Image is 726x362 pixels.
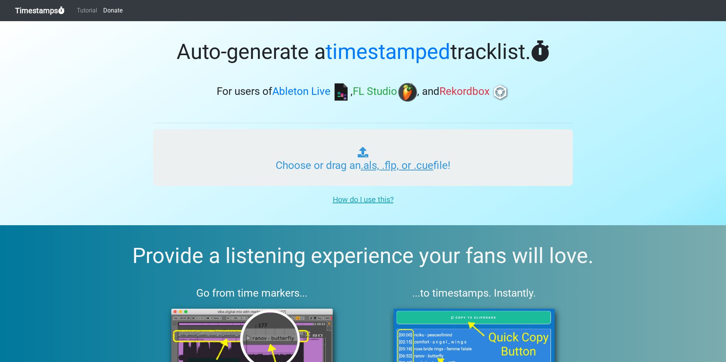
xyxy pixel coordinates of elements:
[353,85,397,98] span: FL Studio
[153,39,573,65] h1: Auto-generate a tracklist.
[15,3,65,18] a: Timestamps
[439,85,490,98] span: Rekordbox
[491,83,510,102] img: rb.png
[332,83,351,102] img: ableton.png
[688,324,717,353] iframe: Drift Widget Chat Controller
[100,3,126,18] a: Donate
[398,83,417,102] img: fl.png
[74,3,100,18] a: Tutorial
[18,243,708,269] h2: Provide a listening experience your fans will love.
[153,287,351,300] h3: Go from time markers...
[326,39,450,64] span: timestamped
[272,85,330,98] span: Ableton Live
[333,195,394,204] u: How do I use this?
[153,83,573,102] h3: For users of , , and
[375,287,573,300] h3: ...to timestamps. Instantly.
